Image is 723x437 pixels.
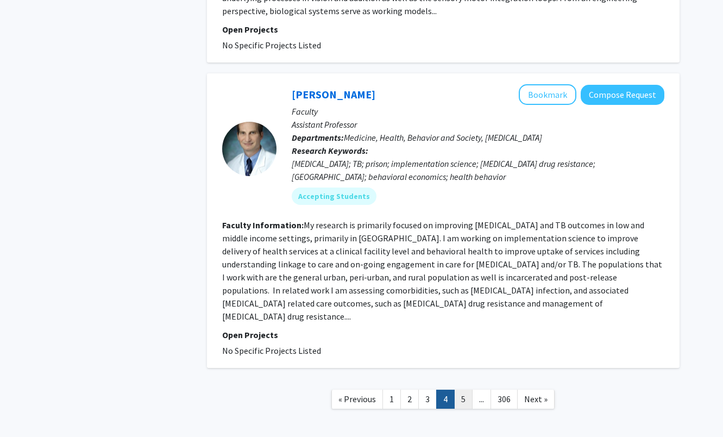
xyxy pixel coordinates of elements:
[292,157,664,183] div: [MEDICAL_DATA]; TB; prison; implementation science; [MEDICAL_DATA] drug resistance; [GEOGRAPHIC_D...
[479,394,484,404] span: ...
[519,84,576,105] button: Add Christopher Hoffmann to Bookmarks
[382,390,401,409] a: 1
[207,379,680,423] nav: Page navigation
[292,145,368,156] b: Research Keywords:
[222,220,304,230] b: Faculty Information:
[222,220,662,322] fg-read-more: My research is primarily focused on improving [MEDICAL_DATA] and TB outcomes in low and middle in...
[292,188,376,205] mat-chip: Accepting Students
[524,394,548,404] span: Next »
[222,345,321,356] span: No Specific Projects Listed
[222,23,664,36] p: Open Projects
[222,328,664,341] p: Open Projects
[581,85,664,105] button: Compose Request to Christopher Hoffmann
[292,88,375,101] a: [PERSON_NAME]
[338,394,376,404] span: « Previous
[436,390,455,409] a: 4
[292,118,664,131] p: Assistant Professor
[292,132,344,143] b: Departments:
[400,390,419,409] a: 2
[517,390,555,409] a: Next
[222,40,321,51] span: No Specific Projects Listed
[8,388,46,429] iframe: Chat
[292,105,664,118] p: Faculty
[454,390,473,409] a: 5
[418,390,437,409] a: 3
[491,390,518,409] a: 306
[344,132,542,143] span: Medicine, Health, Behavior and Society, [MEDICAL_DATA]
[331,390,383,409] a: Previous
